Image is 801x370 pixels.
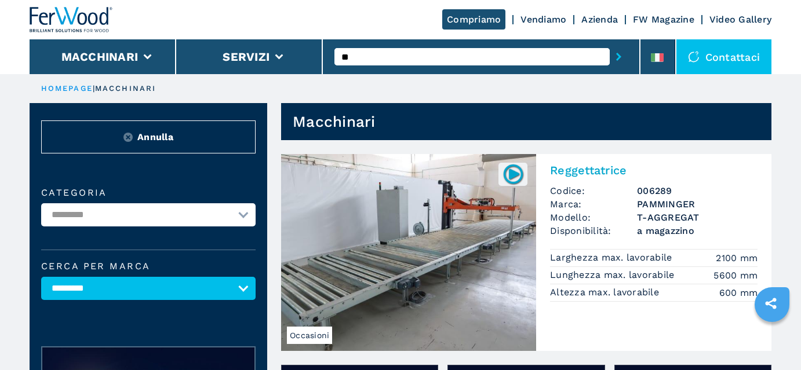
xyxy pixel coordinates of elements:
button: ResetAnnulla [41,120,256,153]
span: Annulla [137,130,173,144]
img: Ferwood [30,7,113,32]
a: Video Gallery [709,14,771,25]
h3: 006289 [637,184,758,197]
h2: Reggettatrice [550,163,758,177]
img: 006289 [502,163,525,185]
h3: T-AGGREGAT [637,211,758,224]
span: Codice: [550,184,637,197]
button: Macchinari [61,50,139,64]
p: Lunghezza max. lavorabile [550,269,678,281]
h1: Macchinari [293,112,376,131]
a: Vendiamo [520,14,566,25]
a: Reggettatrice PAMMINGER T-AGGREGATOccasioni006289ReggettatriceCodice:006289Marca:PAMMINGERModello... [281,154,771,351]
button: Servizi [223,50,270,64]
span: Marca: [550,197,637,211]
span: Modello: [550,211,637,224]
a: HOMEPAGE [41,84,93,93]
span: | [93,84,95,93]
a: Compriamo [442,9,505,30]
a: Azienda [581,14,618,25]
img: Reset [123,133,133,142]
h3: PAMMINGER [637,197,758,211]
a: sharethis [756,289,785,318]
span: a magazzino [637,224,758,237]
label: Categoria [41,188,256,197]
a: FW Magazine [633,14,694,25]
em: 5600 mm [713,269,758,282]
label: Cerca per marca [41,262,256,271]
img: Contattaci [688,51,700,63]
p: Larghezza max. lavorabile [550,251,675,264]
span: Disponibilità: [550,224,637,237]
em: 2100 mm [716,251,758,265]
button: submit-button [610,43,628,70]
em: 600 mm [719,286,758,299]
p: Altezza max. lavorabile [550,286,662,299]
img: Reggettatrice PAMMINGER T-AGGREGAT [281,154,536,351]
div: Contattaci [676,39,772,74]
p: macchinari [95,83,156,94]
span: Occasioni [287,327,332,344]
